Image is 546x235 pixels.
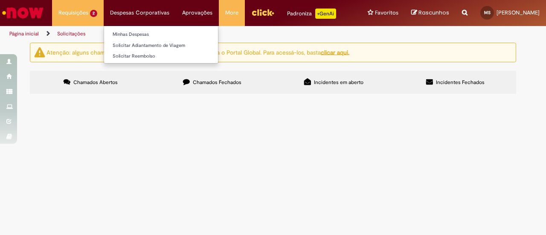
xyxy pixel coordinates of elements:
img: ServiceNow [1,4,45,21]
span: Favoritos [375,9,398,17]
img: click_logo_yellow_360x200.png [251,6,274,19]
span: Chamados Fechados [193,79,241,86]
span: Aprovações [182,9,212,17]
ul: Despesas Corporativas [104,26,218,64]
span: Incidentes Fechados [436,79,485,86]
span: Incidentes em aberto [314,79,363,86]
span: Chamados Abertos [73,79,118,86]
span: 2 [90,10,97,17]
ng-bind-html: Atenção: alguns chamados relacionados a T.I foram migrados para o Portal Global. Para acessá-los,... [46,48,349,56]
a: Minhas Despesas [104,30,218,39]
div: Padroniza [287,9,336,19]
a: clicar aqui. [321,48,349,56]
a: Solicitar Reembolso [104,52,218,61]
a: Solicitar Adiantamento de Viagem [104,41,218,50]
span: Rascunhos [418,9,449,17]
span: [PERSON_NAME] [497,9,540,16]
ul: Trilhas de página [6,26,357,42]
p: +GenAi [315,9,336,19]
a: Rascunhos [411,9,449,17]
span: Requisições [58,9,88,17]
span: Despesas Corporativas [110,9,169,17]
a: Solicitações [57,30,86,37]
span: MS [484,10,491,15]
span: More [225,9,238,17]
a: Página inicial [9,30,39,37]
